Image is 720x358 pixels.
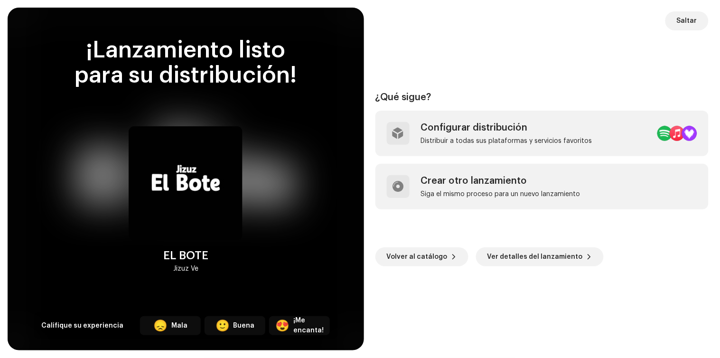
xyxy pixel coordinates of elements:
[173,263,198,274] div: Jizuz Ve
[487,247,583,266] span: Ver detalles del lanzamiento
[275,320,290,331] div: 😍
[387,247,448,266] span: Volver al catálogo
[665,11,709,30] button: Saltar
[375,111,709,156] re-a-post-create-item: Configurar distribución
[234,321,255,331] div: Buena
[375,164,709,209] re-a-post-create-item: Crear otro lanzamiento
[421,175,580,187] div: Crear otro lanzamiento
[375,92,709,103] div: ¿Qué sigue?
[129,126,243,240] img: 11f7e051-8a2e-49b0-941d-794808b9f2cb
[421,122,592,133] div: Configurar distribución
[421,190,580,198] div: Siga el mismo proceso para un nuevo lanzamiento
[293,316,324,336] div: ¡Me encanta!
[421,137,592,145] div: Distribuir a todas sus plataformas y servicios favoritos
[163,248,208,263] div: EL BOTE
[375,247,468,266] button: Volver al catálogo
[677,11,697,30] span: Saltar
[171,321,187,331] div: Mala
[215,320,230,331] div: 🙂
[34,38,337,88] div: ¡Lanzamiento listo para su distribución!
[41,322,123,329] span: Califique su experiencia
[476,247,604,266] button: Ver detalles del lanzamiento
[153,320,168,331] div: 😞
